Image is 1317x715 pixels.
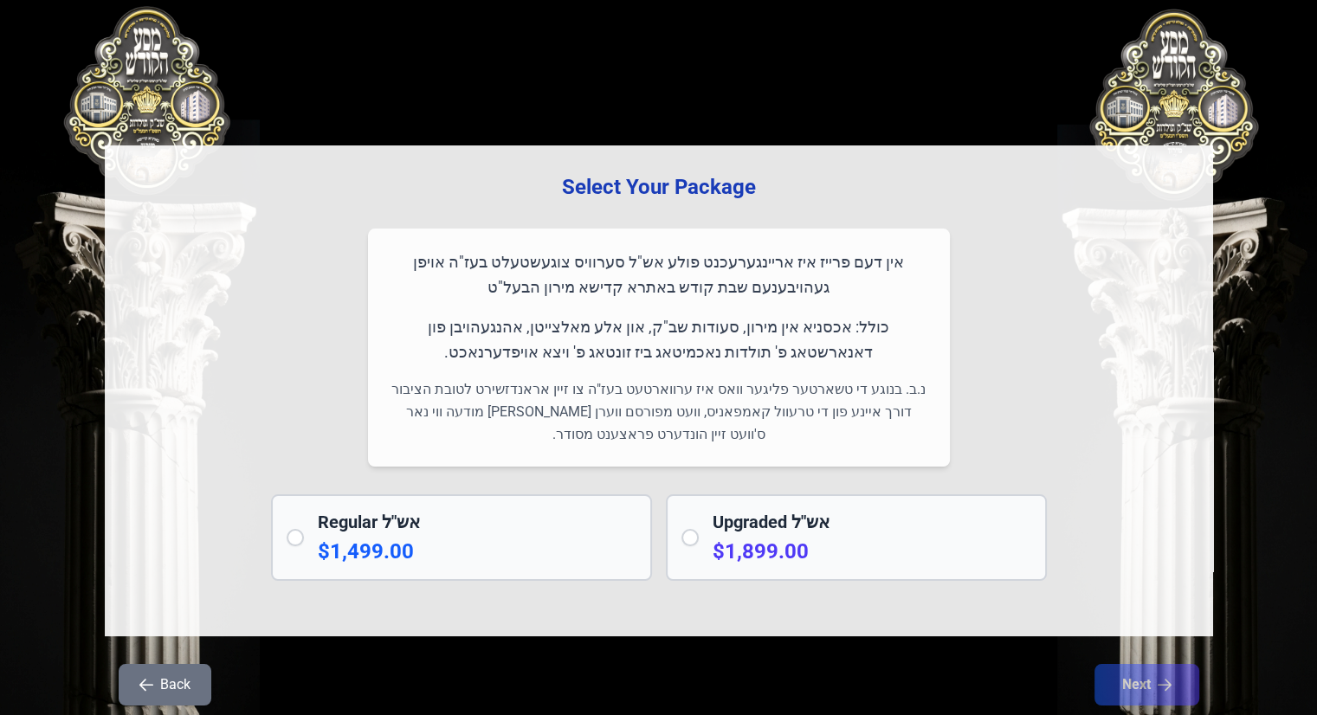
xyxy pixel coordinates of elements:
h3: Select Your Package [132,173,1185,201]
h2: Regular אש"ל [318,510,636,534]
button: Next [1094,664,1199,705]
h2: Upgraded אש"ל [713,510,1031,534]
p: נ.ב. בנוגע די טשארטער פליגער וואס איז ערווארטעט בעז"ה צו זיין אראנדזשירט לטובת הציבור דורך איינע ... [389,378,929,446]
button: Back [119,664,211,705]
p: $1,499.00 [318,538,636,565]
p: $1,899.00 [713,538,1031,565]
p: כולל: אכסניא אין מירון, סעודות שב"ק, און אלע מאלצייטן, אהנגעהויבן פון דאנארשטאג פ' תולדות נאכמיטא... [389,314,929,365]
p: אין דעם פרייז איז אריינגערעכנט פולע אש"ל סערוויס צוגעשטעלט בעז"ה אויפן געהויבענעם שבת קודש באתרא ... [389,249,929,300]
